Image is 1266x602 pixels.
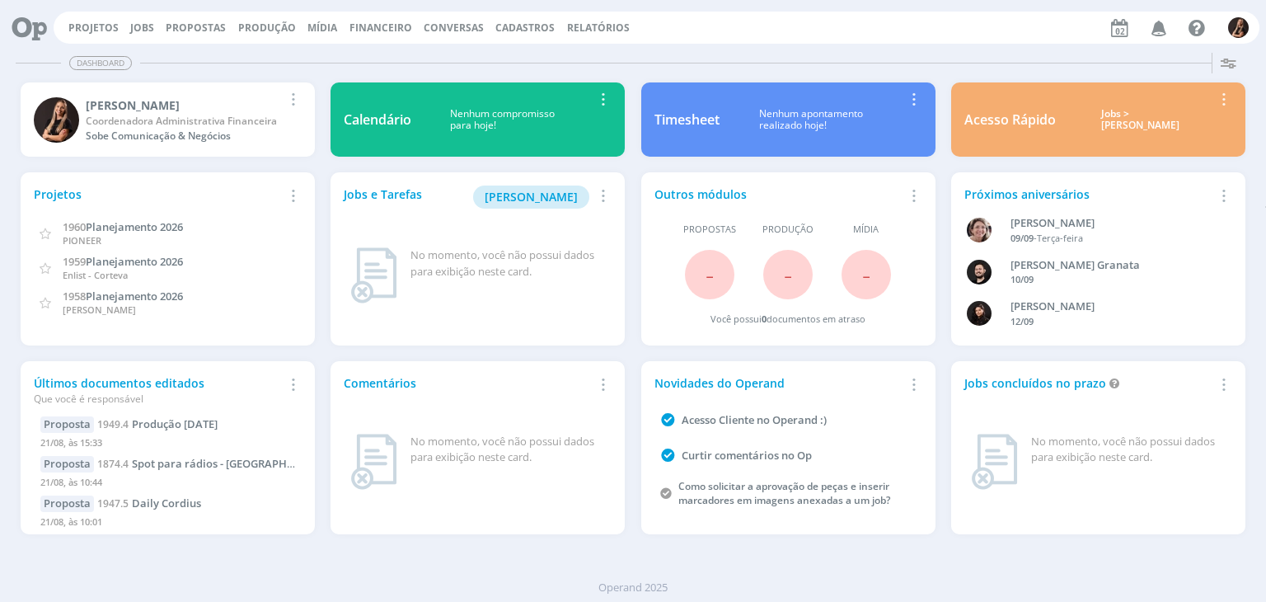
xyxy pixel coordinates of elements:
[419,21,489,35] button: Conversas
[485,189,578,205] span: [PERSON_NAME]
[69,56,132,70] span: Dashboard
[63,21,124,35] button: Projetos
[63,219,183,234] a: 1960Planejamento 2026
[654,186,903,203] div: Outros módulos
[97,457,129,471] span: 1874.4
[68,21,119,35] a: Projetos
[233,21,301,35] button: Produção
[683,223,736,237] span: Propostas
[762,313,767,325] span: 0
[654,110,720,129] div: Timesheet
[1010,232,1213,246] div: -
[132,456,334,471] span: Spot para rádios - Soja
[63,303,136,316] span: [PERSON_NAME]
[132,416,218,431] span: Produção Dia dos Pais
[964,374,1213,392] div: Jobs concluídos no prazo
[473,188,589,204] a: [PERSON_NAME]
[567,21,630,35] a: Relatórios
[720,108,903,132] div: Nenhum apontamento realizado hoje!
[40,433,295,457] div: 21/08, às 15:33
[97,496,201,510] a: 1947.5Daily Cordius
[63,253,183,269] a: 1959Planejamento 2026
[964,186,1213,203] div: Próximos aniversários
[967,301,992,326] img: L
[1228,17,1249,38] img: L
[344,374,593,392] div: Comentários
[853,223,879,237] span: Mídia
[964,110,1056,129] div: Acesso Rápido
[63,269,128,281] span: Enlist - Corteva
[1010,299,1213,315] div: Luana da Silva de Andrade
[161,21,231,35] button: Propostas
[166,21,226,35] span: Propostas
[34,374,283,407] div: Últimos documentos editados
[1010,215,1213,232] div: Aline Beatriz Jackisch
[971,434,1018,490] img: dashboard_not_found.png
[40,512,295,536] div: 21/08, às 10:01
[682,448,812,463] a: Curtir comentários no Op
[63,234,101,247] span: PIONEER
[63,288,183,303] a: 1958Planejamento 2026
[40,473,295,496] div: 21/08, às 10:44
[344,186,593,209] div: Jobs e Tarefas
[682,412,827,427] a: Acesso Cliente no Operand :)
[784,256,792,292] span: -
[21,82,315,157] a: L[PERSON_NAME]Coordenadora Administrativa FinanceiraSobe Comunicação & Negócios
[130,21,154,35] a: Jobs
[1227,13,1250,42] button: L
[410,434,605,466] div: No momento, você não possui dados para exibição neste card.
[862,256,870,292] span: -
[967,260,992,285] img: B
[1010,257,1213,274] div: Bruno Corralo Granata
[302,21,342,35] button: Mídia
[86,114,283,129] div: Coordenadora Administrativa Financeira
[125,21,159,35] button: Jobs
[678,479,890,507] a: Como solicitar a aprovação de peças e inserir marcadores em imagens anexadas a um job?
[86,219,183,234] span: Planejamento 2026
[86,129,283,143] div: Sobe Comunicação & Negócios
[349,21,412,35] span: Financeiro
[654,374,903,392] div: Novidades do Operand
[1010,273,1034,285] span: 10/09
[350,434,397,490] img: dashboard_not_found.png
[1037,232,1083,244] span: Terça-feira
[490,21,560,35] button: Cadastros
[97,416,218,431] a: 1949.4Produção [DATE]
[86,289,183,303] span: Planejamento 2026
[424,21,484,35] a: Conversas
[238,21,296,35] a: Produção
[345,21,417,35] button: Financeiro
[40,456,94,473] div: Proposta
[562,21,635,35] button: Relatórios
[86,254,183,269] span: Planejamento 2026
[86,96,283,114] div: Luana Soder
[1010,232,1034,244] span: 09/09
[34,97,79,143] img: L
[350,247,397,303] img: dashboard_not_found.png
[967,218,992,242] img: A
[411,108,593,132] div: Nenhum compromisso para hoje!
[63,289,86,303] span: 1958
[40,416,94,433] div: Proposta
[1010,315,1034,327] span: 12/09
[706,256,714,292] span: -
[762,223,814,237] span: Produção
[1031,434,1226,466] div: No momento, você não possui dados para exibição neste card.
[641,82,935,157] a: TimesheetNenhum apontamentorealizado hoje!
[344,110,411,129] div: Calendário
[97,496,129,510] span: 1947.5
[307,21,337,35] a: Mídia
[1068,108,1213,132] div: Jobs > [PERSON_NAME]
[132,496,201,510] span: Daily Cordius
[473,186,589,209] button: [PERSON_NAME]
[34,392,283,407] div: Que você é responsável
[34,186,283,203] div: Projetos
[495,21,555,35] span: Cadastros
[63,219,86,234] span: 1960
[410,247,605,280] div: No momento, você não possui dados para exibição neste card.
[97,417,129,431] span: 1949.4
[63,254,86,269] span: 1959
[97,456,334,471] a: 1874.4Spot para rádios - [GEOGRAPHIC_DATA]
[710,313,865,327] div: Você possui documentos em atraso
[40,496,94,512] div: Proposta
